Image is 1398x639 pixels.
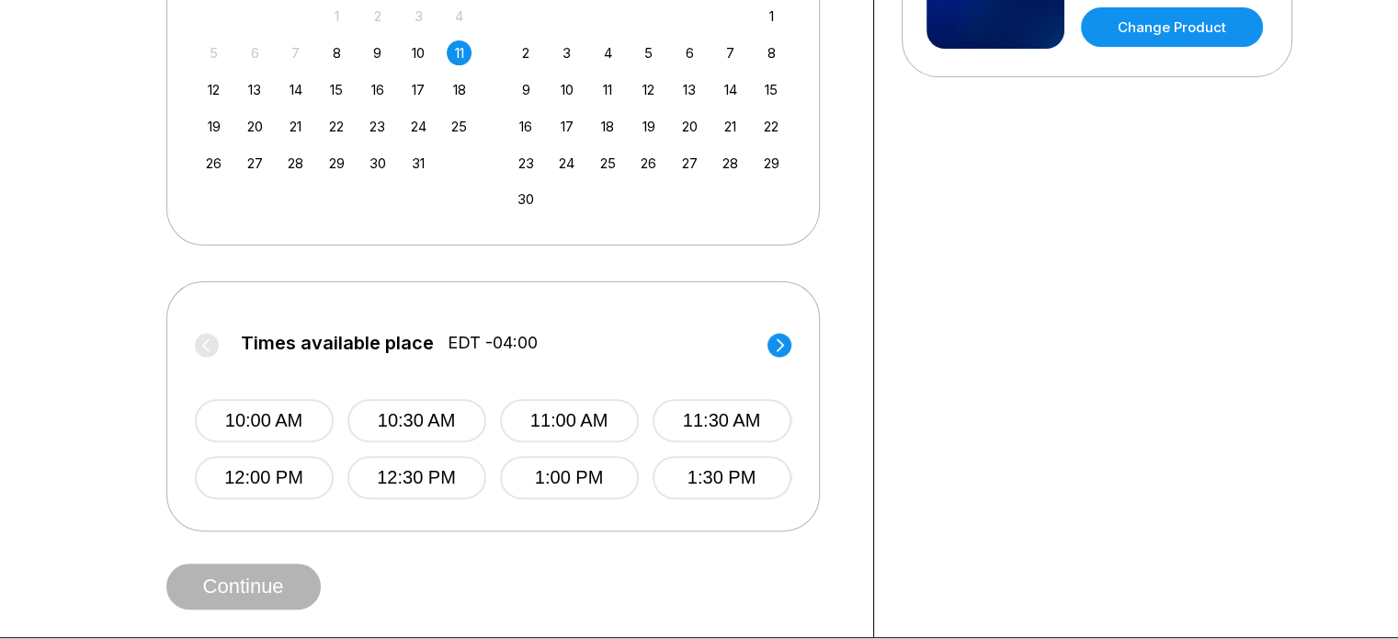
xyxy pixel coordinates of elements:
[283,151,308,176] div: Choose Tuesday, October 28th, 2025
[514,114,539,139] div: Choose Sunday, November 16th, 2025
[596,114,620,139] div: Choose Tuesday, November 18th, 2025
[243,151,267,176] div: Choose Monday, October 27th, 2025
[596,40,620,65] div: Choose Tuesday, November 4th, 2025
[406,151,431,176] div: Choose Friday, October 31st, 2025
[406,114,431,139] div: Choose Friday, October 24th, 2025
[201,151,226,176] div: Choose Sunday, October 26th, 2025
[759,40,784,65] div: Choose Saturday, November 8th, 2025
[718,77,743,102] div: Choose Friday, November 14th, 2025
[554,114,579,139] div: Choose Monday, November 17th, 2025
[365,151,390,176] div: Choose Thursday, October 30th, 2025
[201,40,226,65] div: Not available Sunday, October 5th, 2025
[514,187,539,211] div: Choose Sunday, November 30th, 2025
[718,40,743,65] div: Choose Friday, November 7th, 2025
[243,77,267,102] div: Choose Monday, October 13th, 2025
[365,4,390,29] div: Not available Thursday, October 2nd, 2025
[677,77,702,102] div: Choose Thursday, November 13th, 2025
[201,77,226,102] div: Choose Sunday, October 12th, 2025
[283,40,308,65] div: Not available Tuesday, October 7th, 2025
[677,151,702,176] div: Choose Thursday, November 27th, 2025
[324,77,349,102] div: Choose Wednesday, October 15th, 2025
[759,114,784,139] div: Choose Saturday, November 22nd, 2025
[514,77,539,102] div: Choose Sunday, November 9th, 2025
[759,151,784,176] div: Choose Saturday, November 29th, 2025
[677,40,702,65] div: Choose Thursday, November 6th, 2025
[447,114,472,139] div: Choose Saturday, October 25th, 2025
[195,399,334,442] button: 10:00 AM
[447,40,472,65] div: Choose Saturday, October 11th, 2025
[241,333,434,353] span: Times available place
[406,40,431,65] div: Choose Friday, October 10th, 2025
[347,399,486,442] button: 10:30 AM
[324,114,349,139] div: Choose Wednesday, October 22nd, 2025
[1081,7,1263,47] a: Change Product
[324,4,349,29] div: Not available Wednesday, October 1st, 2025
[636,77,661,102] div: Choose Wednesday, November 12th, 2025
[447,4,472,29] div: Not available Saturday, October 4th, 2025
[653,399,791,442] button: 11:30 AM
[201,114,226,139] div: Choose Sunday, October 19th, 2025
[199,2,475,176] div: month 2025-10
[448,333,538,353] span: EDT -04:00
[283,114,308,139] div: Choose Tuesday, October 21st, 2025
[636,151,661,176] div: Choose Wednesday, November 26th, 2025
[500,456,639,499] button: 1:00 PM
[243,40,267,65] div: Not available Monday, October 6th, 2025
[554,40,579,65] div: Choose Monday, November 3rd, 2025
[324,151,349,176] div: Choose Wednesday, October 29th, 2025
[653,456,791,499] button: 1:30 PM
[636,114,661,139] div: Choose Wednesday, November 19th, 2025
[406,4,431,29] div: Not available Friday, October 3rd, 2025
[514,151,539,176] div: Choose Sunday, November 23rd, 2025
[195,456,334,499] button: 12:00 PM
[347,456,486,499] button: 12:30 PM
[596,151,620,176] div: Choose Tuesday, November 25th, 2025
[677,114,702,139] div: Choose Thursday, November 20th, 2025
[324,40,349,65] div: Choose Wednesday, October 8th, 2025
[447,77,472,102] div: Choose Saturday, October 18th, 2025
[554,77,579,102] div: Choose Monday, November 10th, 2025
[365,77,390,102] div: Choose Thursday, October 16th, 2025
[406,77,431,102] div: Choose Friday, October 17th, 2025
[511,2,787,212] div: month 2025-11
[283,77,308,102] div: Choose Tuesday, October 14th, 2025
[718,151,743,176] div: Choose Friday, November 28th, 2025
[554,151,579,176] div: Choose Monday, November 24th, 2025
[365,114,390,139] div: Choose Thursday, October 23rd, 2025
[365,40,390,65] div: Choose Thursday, October 9th, 2025
[243,114,267,139] div: Choose Monday, October 20th, 2025
[596,77,620,102] div: Choose Tuesday, November 11th, 2025
[759,77,784,102] div: Choose Saturday, November 15th, 2025
[500,399,639,442] button: 11:00 AM
[759,4,784,29] div: Choose Saturday, November 1st, 2025
[636,40,661,65] div: Choose Wednesday, November 5th, 2025
[718,114,743,139] div: Choose Friday, November 21st, 2025
[514,40,539,65] div: Choose Sunday, November 2nd, 2025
